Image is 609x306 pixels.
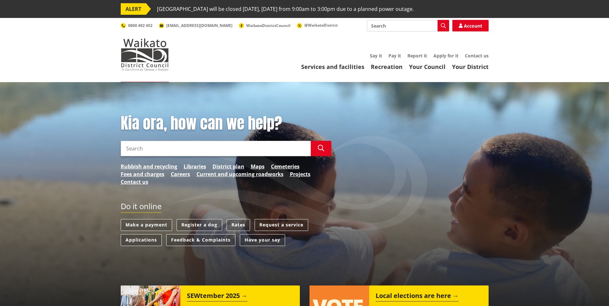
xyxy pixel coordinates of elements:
a: Apply for it [433,53,458,59]
a: Say it [370,53,382,59]
h2: Local elections are here [376,292,459,302]
span: [GEOGRAPHIC_DATA] will be closed [DATE], [DATE] from 9:00am to 3:00pm due to a planned power outage. [157,3,414,15]
h2: Do it online [121,202,161,213]
a: Libraries [184,163,206,170]
a: WaikatoDistrictCouncil [239,23,291,28]
a: Cemeteries [271,163,300,170]
input: Search input [367,20,449,31]
a: Contact us [465,53,489,59]
h1: Kia ora, how can we help? [121,114,331,133]
a: @WaikatoDistrict [297,22,338,28]
a: District plan [213,163,244,170]
a: Your Council [409,63,446,71]
a: Services and facilities [301,63,364,71]
a: Account [452,20,489,31]
input: Search input [121,141,311,156]
a: Feedback & Complaints [166,234,235,246]
img: Waikato District Council - Te Kaunihera aa Takiwaa o Waikato [121,38,169,71]
a: Recreation [371,63,403,71]
a: Report it [407,53,427,59]
a: Make a payment [121,219,172,231]
a: Register a dog [177,219,222,231]
a: Your District [452,63,489,71]
a: Pay it [388,53,401,59]
span: 0800 492 452 [128,23,152,28]
a: Fees and charges [121,170,164,178]
a: Rubbish and recycling [121,163,177,170]
a: Contact us [121,178,148,186]
a: Careers [171,170,190,178]
a: Request a service [255,219,308,231]
a: 0800 492 452 [121,23,152,28]
a: Maps [251,163,265,170]
span: @WaikatoDistrict [304,22,338,28]
span: [EMAIL_ADDRESS][DOMAIN_NAME] [166,23,232,28]
a: Have your say [240,234,285,246]
a: Applications [121,234,162,246]
span: WaikatoDistrictCouncil [246,23,291,28]
a: [EMAIL_ADDRESS][DOMAIN_NAME] [159,23,232,28]
a: Rates [227,219,250,231]
a: Current and upcoming roadworks [196,170,283,178]
span: ALERT [121,3,146,15]
a: Projects [290,170,310,178]
h2: SEWtember 2025 [187,292,248,302]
